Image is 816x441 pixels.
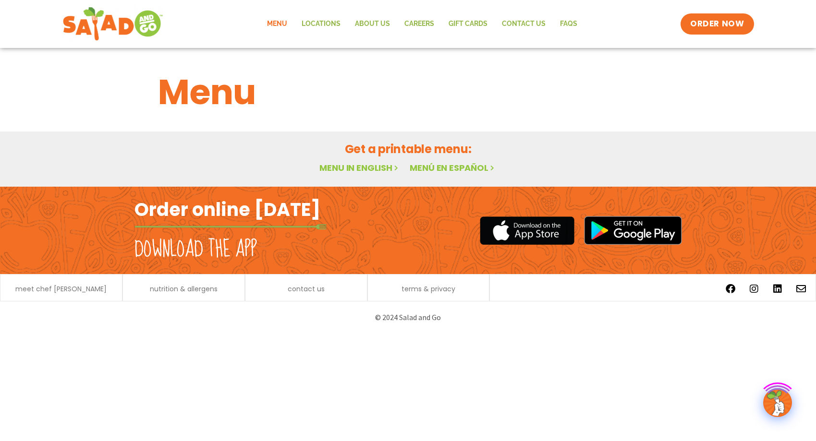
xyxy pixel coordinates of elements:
[553,13,585,35] a: FAQs
[294,13,348,35] a: Locations
[158,141,658,157] h2: Get a printable menu:
[397,13,441,35] a: Careers
[348,13,397,35] a: About Us
[319,162,400,174] a: Menu in English
[260,13,294,35] a: Menu
[402,286,455,292] a: terms & privacy
[681,13,754,35] a: ORDER NOW
[495,13,553,35] a: Contact Us
[139,311,677,324] p: © 2024 Salad and Go
[260,13,585,35] nav: Menu
[690,18,744,30] span: ORDER NOW
[134,224,327,229] img: fork
[441,13,495,35] a: GIFT CARDS
[150,286,218,292] a: nutrition & allergens
[410,162,496,174] a: Menú en español
[15,286,107,292] a: meet chef [PERSON_NAME]
[134,236,257,263] h2: Download the app
[158,66,658,118] h1: Menu
[584,216,682,245] img: google_play
[134,198,320,221] h2: Order online [DATE]
[288,286,325,292] a: contact us
[62,5,164,43] img: new-SAG-logo-768×292
[480,215,574,246] img: appstore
